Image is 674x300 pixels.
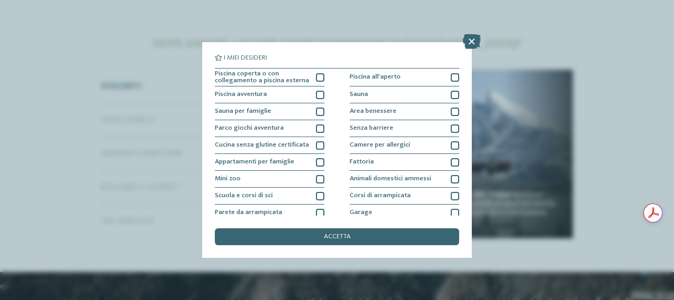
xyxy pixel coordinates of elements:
span: Appartamenti per famiglie [215,159,294,166]
span: Area benessere [350,108,397,115]
span: Garage [350,209,372,216]
span: accetta [324,234,351,240]
span: Fattoria [350,159,374,166]
span: Corsi di arrampicata [350,192,411,199]
span: Cucina senza glutine certificata [215,142,309,149]
span: Sauna per famiglie [215,108,271,115]
span: Senza barriere [350,125,393,132]
span: Camere per allergici [350,142,410,149]
span: Sauna [350,91,368,98]
span: Scuola e corsi di sci [215,192,273,199]
span: Piscina avventura [215,91,267,98]
span: Animali domestici ammessi [350,176,431,182]
span: Parete da arrampicata [215,209,282,216]
span: Piscina coperta o con collegamento a piscina esterna [215,71,310,84]
span: Parco giochi avventura [215,125,284,132]
span: Piscina all'aperto [350,74,401,81]
span: Mini zoo [215,176,241,182]
span: I miei desideri [224,55,267,62]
